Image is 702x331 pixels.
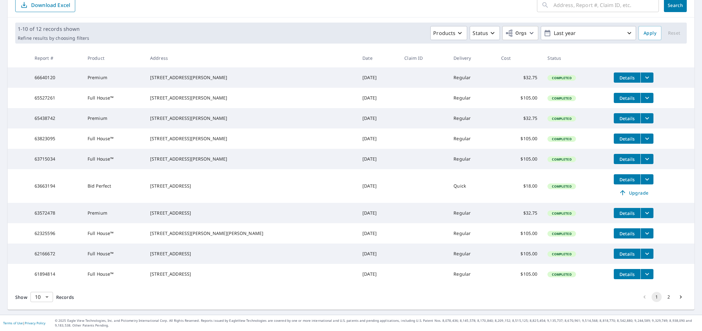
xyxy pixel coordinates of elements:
span: Details [618,115,637,121]
p: | [3,321,45,325]
td: $105.00 [496,264,542,284]
td: Full House™ [83,244,145,264]
a: Privacy Policy [25,321,45,325]
p: 1-10 of 12 records shown [18,25,89,33]
button: filesDropdownBtn-62325596 [640,228,653,238]
span: Completed [548,272,575,277]
button: detailsBtn-62166672 [614,249,640,259]
td: [DATE] [357,88,399,108]
span: Details [618,231,637,237]
div: [STREET_ADDRESS][PERSON_NAME] [150,74,352,81]
span: Details [618,156,637,162]
th: Date [357,49,399,67]
a: Terms of Use [3,321,23,325]
td: [DATE] [357,203,399,223]
th: Report # [30,49,83,67]
span: Completed [548,96,575,100]
button: detailsBtn-63823095 [614,134,640,144]
div: [STREET_ADDRESS] [150,183,352,189]
span: Completed [548,137,575,141]
p: Download Excel [31,2,70,9]
td: Full House™ [83,264,145,284]
span: Completed [548,157,575,162]
td: 65438742 [30,108,83,128]
button: Last year [541,26,636,40]
td: [DATE] [357,128,399,149]
button: page 1 [652,292,662,302]
th: Delivery [448,49,496,67]
td: Full House™ [83,223,145,244]
td: Full House™ [83,88,145,108]
div: [STREET_ADDRESS][PERSON_NAME] [150,115,352,121]
td: Regular [448,108,496,128]
td: Regular [448,67,496,88]
td: Premium [83,203,145,223]
button: detailsBtn-62325596 [614,228,640,238]
button: Orgs [502,26,538,40]
td: Full House™ [83,128,145,149]
div: [STREET_ADDRESS][PERSON_NAME][PERSON_NAME] [150,230,352,237]
div: [STREET_ADDRESS][PERSON_NAME] [150,135,352,142]
span: Completed [548,76,575,80]
td: [DATE] [357,67,399,88]
td: 63663194 [30,169,83,203]
button: filesDropdownBtn-62166672 [640,249,653,259]
div: [STREET_ADDRESS] [150,210,352,216]
button: filesDropdownBtn-63663194 [640,174,653,184]
td: $105.00 [496,88,542,108]
td: Full House™ [83,149,145,169]
span: Details [618,271,637,277]
p: Status [473,29,488,37]
span: Completed [548,116,575,121]
td: 62166672 [30,244,83,264]
td: 63572478 [30,203,83,223]
button: filesDropdownBtn-61894814 [640,269,653,279]
td: Regular [448,264,496,284]
td: $32.75 [496,203,542,223]
td: [DATE] [357,169,399,203]
p: Products [433,29,455,37]
td: $105.00 [496,128,542,149]
button: detailsBtn-66640120 [614,72,640,83]
td: 62325596 [30,223,83,244]
td: [DATE] [357,149,399,169]
a: Upgrade [614,188,653,198]
span: Search [669,2,682,8]
td: $18.00 [496,169,542,203]
td: Regular [448,149,496,169]
td: $105.00 [496,244,542,264]
div: [STREET_ADDRESS] [150,251,352,257]
p: © 2025 Eagle View Technologies, Inc. and Pictometry International Corp. All Rights Reserved. Repo... [55,318,699,328]
button: filesDropdownBtn-65438742 [640,113,653,123]
th: Cost [496,49,542,67]
button: Products [430,26,467,40]
button: Go to page 2 [664,292,674,302]
th: Status [542,49,609,67]
button: filesDropdownBtn-63715034 [640,154,653,164]
span: Completed [548,211,575,216]
td: Regular [448,223,496,244]
td: 61894814 [30,264,83,284]
th: Product [83,49,145,67]
td: 63823095 [30,128,83,149]
div: 10 [30,288,53,306]
td: Bid Perfect [83,169,145,203]
td: Quick [448,169,496,203]
td: Premium [83,108,145,128]
td: Regular [448,128,496,149]
span: Details [618,75,637,81]
button: filesDropdownBtn-63572478 [640,208,653,218]
button: filesDropdownBtn-66640120 [640,72,653,83]
span: Orgs [505,29,526,37]
th: Address [145,49,357,67]
span: Completed [548,252,575,256]
td: Regular [448,203,496,223]
td: $105.00 [496,223,542,244]
div: [STREET_ADDRESS] [150,271,352,277]
span: Details [618,176,637,183]
td: $32.75 [496,67,542,88]
button: detailsBtn-63715034 [614,154,640,164]
span: Show [15,294,27,300]
td: 63715034 [30,149,83,169]
p: Refine results by choosing filters [18,35,89,41]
